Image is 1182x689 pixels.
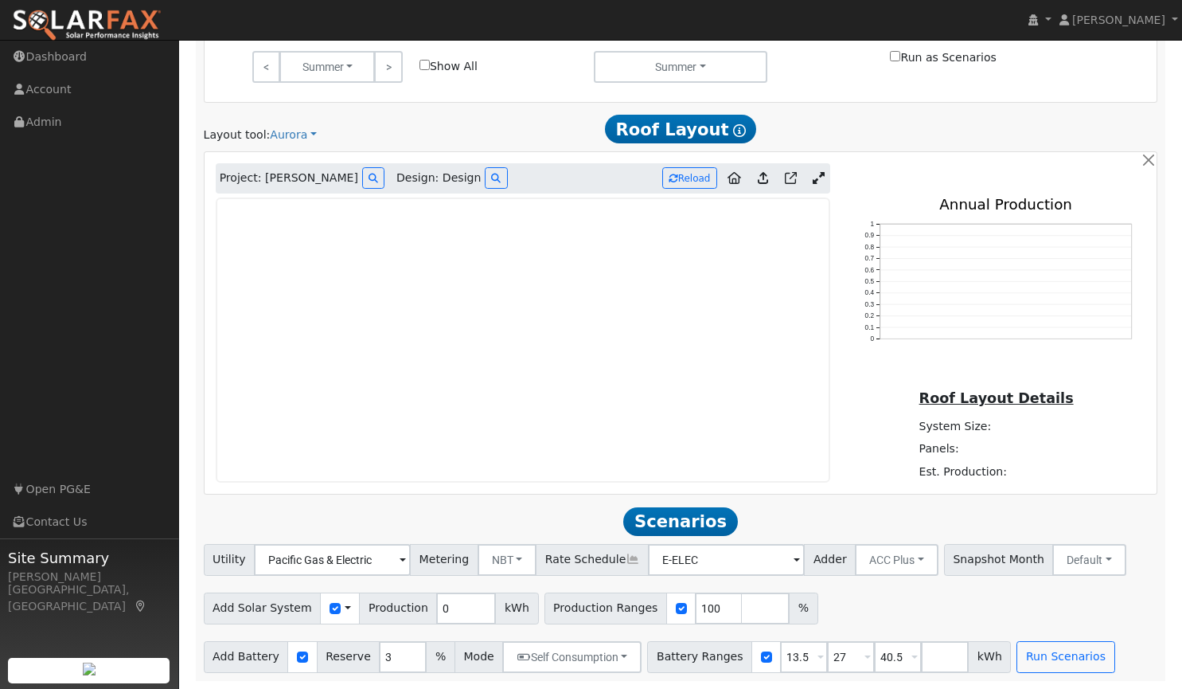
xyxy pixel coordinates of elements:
text: 0.7 [864,254,874,262]
span: kWh [968,641,1011,673]
button: Self Consumption [502,641,642,673]
input: Select a Utility [254,544,411,576]
a: > [374,51,402,83]
i: Show Help [733,124,746,137]
text: 0.3 [864,300,874,308]
text: 0.9 [864,231,874,239]
label: Show All [419,58,478,75]
span: Battery Ranges [647,641,752,673]
text: 0 [870,335,874,343]
span: Production Ranges [544,593,667,624]
span: % [426,641,454,673]
span: Roof Layout [605,115,757,143]
text: 0.1 [864,323,874,331]
span: Project: [PERSON_NAME] [220,170,358,186]
div: [PERSON_NAME] [8,569,170,585]
img: retrieve [83,663,96,675]
input: Run as Scenarios [890,51,900,61]
button: Reload [662,167,717,189]
span: Utility [204,544,256,576]
span: kWh [495,593,538,624]
a: Expand Aurora window [807,166,830,190]
span: Scenarios [623,507,737,536]
td: System Size: [916,416,1067,438]
text: 1 [870,220,874,228]
input: Show All [419,60,430,70]
button: NBT [478,544,537,576]
button: Summer [279,51,375,83]
span: Production [359,593,437,624]
text: 0.4 [864,289,874,297]
span: Add Battery [204,641,289,673]
a: Aurora [270,127,317,143]
button: Default [1052,544,1126,576]
span: Layout tool: [204,128,271,141]
span: Mode [454,641,503,673]
a: Open in Aurora [778,166,803,191]
a: Upload consumption to Aurora project [751,166,774,191]
text: 0.2 [864,311,874,319]
td: Panels: [916,438,1067,460]
span: Reserve [317,641,380,673]
span: [PERSON_NAME] [1072,14,1165,26]
span: Adder [804,544,856,576]
button: Summer [594,51,768,83]
span: Site Summary [8,547,170,569]
div: [GEOGRAPHIC_DATA], [GEOGRAPHIC_DATA] [8,581,170,615]
text: 0.6 [864,266,874,274]
span: Metering [410,544,478,576]
text: 0.5 [864,277,874,285]
u: Roof Layout Details [919,390,1074,406]
label: Run as Scenarios [890,49,996,66]
span: Add Solar System [204,593,322,624]
button: ACC Plus [855,544,938,576]
span: Snapshot Month [944,544,1054,576]
text: 0.8 [864,243,874,251]
a: Aurora to Home [721,166,747,191]
button: Run Scenarios [1016,641,1114,673]
a: Map [134,600,148,613]
span: Rate Schedule [536,544,649,576]
a: < [252,51,280,83]
input: Select a Rate Schedule [648,544,805,576]
text: Annual Production [940,196,1073,213]
span: Design: Design [396,170,481,186]
td: Est. Production: [916,460,1067,483]
img: SolarFax [12,9,162,42]
span: % [789,593,817,624]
